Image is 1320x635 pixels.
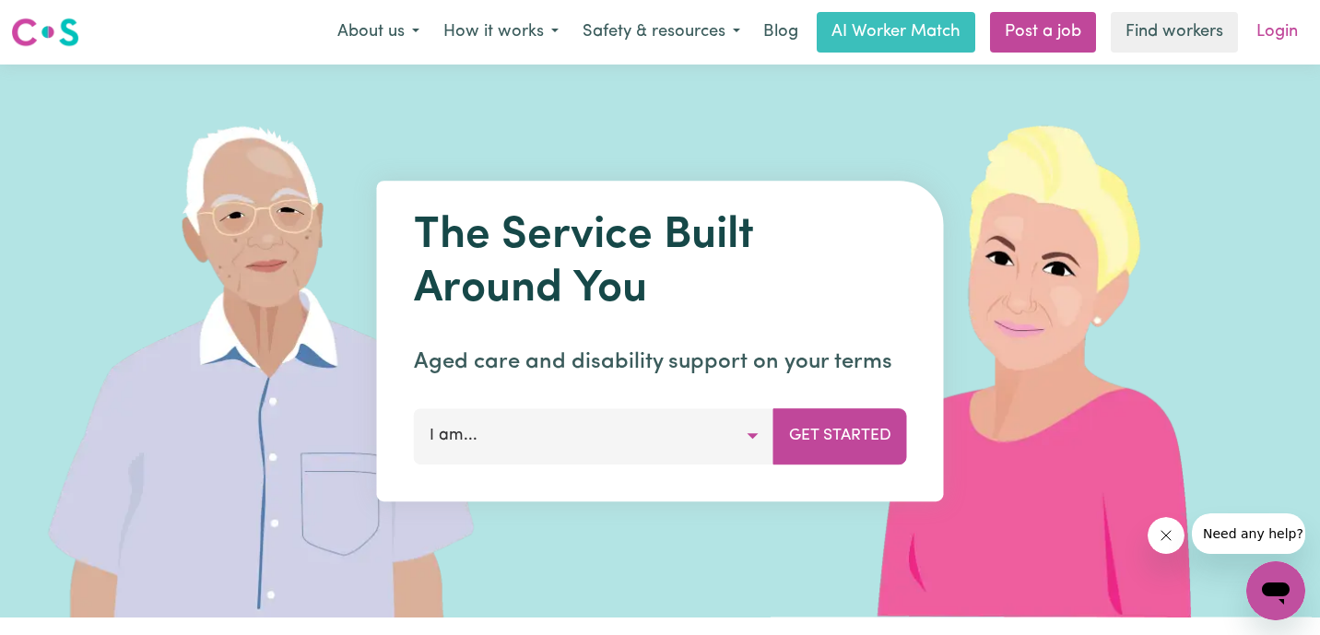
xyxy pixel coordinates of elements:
button: Get Started [773,408,907,464]
a: AI Worker Match [817,12,975,53]
button: About us [325,13,431,52]
a: Blog [752,12,809,53]
p: Aged care and disability support on your terms [414,346,907,379]
button: I am... [414,408,774,464]
a: Login [1245,12,1309,53]
a: Careseekers logo [11,11,79,53]
a: Post a job [990,12,1096,53]
iframe: Button to launch messaging window [1246,561,1305,620]
h1: The Service Built Around You [414,210,907,316]
button: Safety & resources [571,13,752,52]
button: How it works [431,13,571,52]
iframe: Message from company [1192,513,1305,554]
iframe: Close message [1148,517,1184,554]
img: Careseekers logo [11,16,79,49]
a: Find workers [1111,12,1238,53]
